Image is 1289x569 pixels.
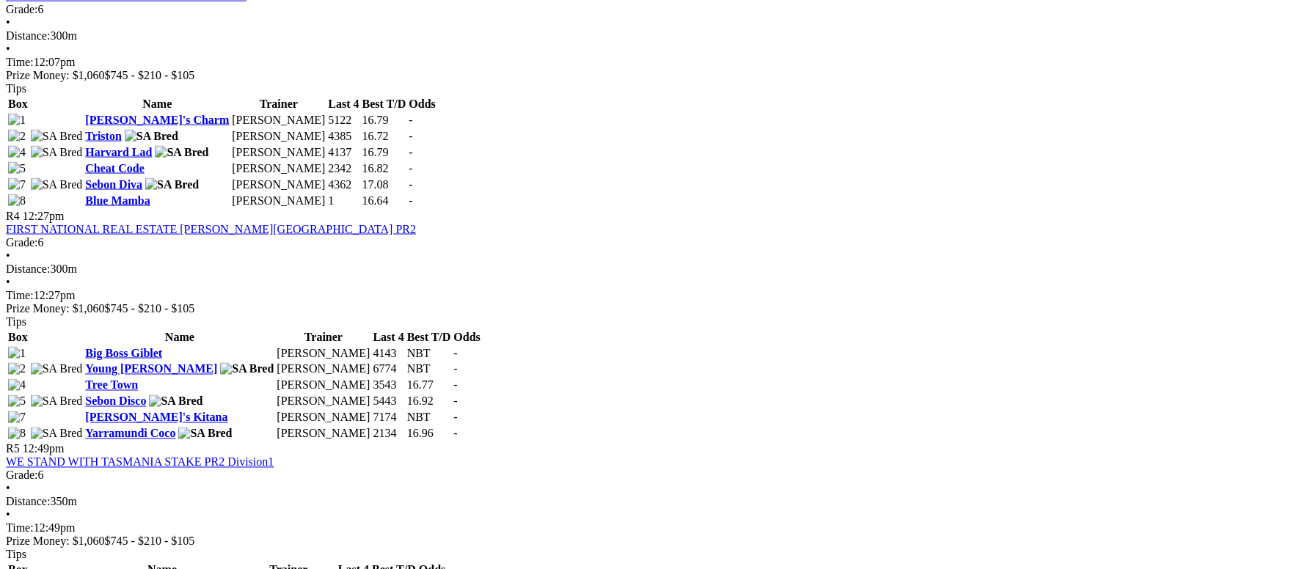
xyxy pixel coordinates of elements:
td: 5443 [373,394,405,409]
span: - [454,395,458,408]
div: 300m [6,29,1283,43]
span: - [409,114,412,126]
a: [PERSON_NAME]'s Charm [85,114,229,126]
td: 3543 [373,378,405,393]
img: SA Bred [31,363,83,376]
span: Distance: [6,496,50,508]
td: 4362 [327,177,359,192]
span: $745 - $210 - $105 [105,535,195,548]
span: 12:49pm [23,443,65,455]
img: 7 [8,411,26,425]
img: SA Bred [31,146,83,159]
div: 6 [6,236,1283,249]
th: Trainer [231,97,326,111]
td: 1 [327,194,359,208]
span: Distance: [6,263,50,275]
span: Time: [6,56,34,68]
a: Sebon Diva [85,178,142,191]
th: Best T/D [406,330,452,345]
div: Prize Money: $1,060 [6,302,1283,315]
span: - [409,146,412,158]
td: [PERSON_NAME] [276,346,370,361]
span: • [6,249,10,262]
td: 4143 [373,346,405,361]
td: [PERSON_NAME] [276,411,370,425]
a: Sebon Disco [85,395,146,408]
span: Time: [6,289,34,301]
td: 4137 [327,145,359,160]
span: Distance: [6,29,50,42]
img: 7 [8,178,26,191]
a: Cheat Code [85,162,144,175]
td: 17.08 [362,177,407,192]
img: 4 [8,379,26,392]
img: SA Bred [178,427,232,441]
div: 350m [6,496,1283,509]
div: Prize Money: $1,060 [6,535,1283,548]
td: [PERSON_NAME] [231,113,326,128]
span: - [409,194,412,207]
span: Box [8,331,28,343]
a: [PERSON_NAME]'s Kitana [85,411,227,424]
span: Box [8,98,28,110]
span: - [454,427,458,440]
img: SA Bred [31,130,83,143]
span: • [6,482,10,495]
span: - [409,130,412,142]
img: SA Bred [220,363,274,376]
span: • [6,43,10,55]
img: 5 [8,162,26,175]
th: Best T/D [362,97,407,111]
td: [PERSON_NAME] [276,378,370,393]
span: Grade: [6,3,38,15]
a: Tree Town [85,379,138,392]
td: 7174 [373,411,405,425]
th: Last 4 [327,97,359,111]
td: [PERSON_NAME] [231,177,326,192]
td: 16.72 [362,129,407,144]
td: [PERSON_NAME] [276,362,370,377]
img: 2 [8,363,26,376]
div: 12:07pm [6,56,1283,69]
span: - [454,411,458,424]
span: - [454,347,458,359]
td: 6774 [373,362,405,377]
td: 2342 [327,161,359,176]
th: Name [84,330,274,345]
div: 12:49pm [6,522,1283,535]
span: $745 - $210 - $105 [105,69,195,81]
td: 16.79 [362,145,407,160]
div: Prize Money: $1,060 [6,69,1283,82]
a: Yarramundi Coco [85,427,175,440]
div: 6 [6,3,1283,16]
td: 2134 [373,427,405,441]
img: 1 [8,114,26,127]
th: Odds [453,330,481,345]
td: NBT [406,411,452,425]
span: R4 [6,210,20,222]
img: SA Bred [149,395,202,408]
img: SA Bred [155,146,208,159]
span: Time: [6,522,34,535]
span: - [454,363,458,375]
td: [PERSON_NAME] [276,427,370,441]
img: 4 [8,146,26,159]
span: • [6,276,10,288]
td: 16.64 [362,194,407,208]
td: [PERSON_NAME] [231,145,326,160]
span: - [409,162,412,175]
img: SA Bred [31,178,83,191]
span: Tips [6,315,26,328]
img: SA Bred [125,130,178,143]
td: 4385 [327,129,359,144]
div: 6 [6,469,1283,482]
span: Tips [6,548,26,561]
a: WE STAND WITH TASMANIA STAKE PR2 Division1 [6,456,274,469]
img: SA Bred [145,178,199,191]
img: SA Bred [31,427,83,441]
td: 5122 [327,113,359,128]
td: 16.96 [406,427,452,441]
th: Trainer [276,330,370,345]
td: 16.77 [406,378,452,393]
td: [PERSON_NAME] [276,394,370,409]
